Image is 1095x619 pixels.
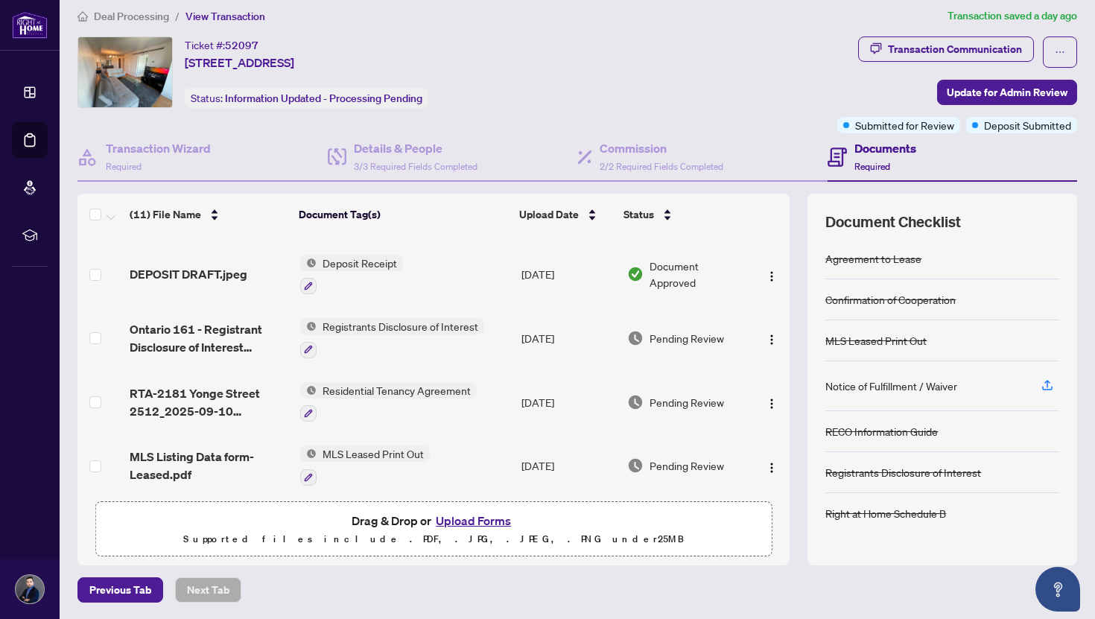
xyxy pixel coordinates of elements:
button: Update for Admin Review [937,80,1077,105]
span: RTA-2181 Yonge Street 2512_2025-09-10 18_07_11.pdf [130,384,288,420]
span: Previous Tab [89,578,151,602]
td: [DATE] [515,370,621,434]
div: RECO Information Guide [825,423,938,439]
span: Information Updated - Processing Pending [225,92,422,105]
img: Status Icon [300,445,317,462]
img: Status Icon [300,255,317,271]
span: Registrants Disclosure of Interest [317,318,484,334]
span: 52097 [225,39,258,52]
span: Required [854,161,890,172]
img: Document Status [627,457,644,474]
span: Document Approved [650,258,747,291]
button: Status IconResidential Tenancy Agreement [300,382,477,422]
span: Deposit Receipt [317,255,403,271]
span: Drag & Drop or [352,511,515,530]
img: Document Status [627,266,644,282]
p: Supported files include .PDF, .JPG, .JPEG, .PNG under 25 MB [105,530,762,548]
div: Agreement to Lease [825,250,921,267]
div: Registrants Disclosure of Interest [825,464,981,480]
span: DEPOSIT DRAFT.jpeg [130,265,247,283]
article: Transaction saved a day ago [948,7,1077,25]
button: Logo [760,390,784,414]
img: Logo [766,270,778,282]
span: Ontario 161 - Registrant Disclosure of Interest Disposition of Prop- 2512-[STREET_ADDRESS]-Signed... [130,320,288,356]
div: Right at Home Schedule B [825,505,946,521]
td: [DATE] [515,434,621,498]
span: ellipsis [1055,47,1065,57]
span: Pending Review [650,330,724,346]
span: (11) File Name [130,206,201,223]
span: Deal Processing [94,10,169,23]
div: Ticket #: [185,36,258,54]
span: 3/3 Required Fields Completed [354,161,477,172]
button: Status IconDeposit Receipt [300,255,403,295]
span: Upload Date [519,206,579,223]
span: home [77,11,88,22]
h4: Details & People [354,139,477,157]
th: Status [618,194,749,235]
td: [DATE] [515,306,621,370]
div: Notice of Fulfillment / Waiver [825,378,957,394]
span: Deposit Submitted [984,117,1071,133]
span: Pending Review [650,394,724,410]
button: Logo [760,326,784,350]
img: Logo [766,398,778,410]
span: Submitted for Review [855,117,954,133]
span: View Transaction [185,10,265,23]
button: Transaction Communication [858,36,1034,62]
button: Previous Tab [77,577,163,603]
th: (11) File Name [124,194,293,235]
li: / [175,7,180,25]
span: Residential Tenancy Agreement [317,382,477,399]
img: logo [12,11,48,39]
span: MLS Listing Data form-Leased.pdf [130,448,288,483]
h4: Commission [600,139,723,157]
button: Next Tab [175,577,241,603]
span: Pending Review [650,457,724,474]
span: Required [106,161,142,172]
button: Logo [760,454,784,477]
img: Status Icon [300,382,317,399]
img: Document Status [627,330,644,346]
span: Drag & Drop orUpload FormsSupported files include .PDF, .JPG, .JPEG, .PNG under25MB [96,502,771,557]
td: [DATE] [515,243,621,307]
span: [STREET_ADDRESS] [185,54,294,72]
img: Status Icon [300,318,317,334]
button: Upload Forms [431,511,515,530]
th: Upload Date [513,194,618,235]
div: MLS Leased Print Out [825,332,927,349]
img: Profile Icon [16,575,44,603]
div: Transaction Communication [888,37,1022,61]
img: Document Status [627,394,644,410]
div: Status: [185,88,428,108]
span: Document Checklist [825,212,961,232]
img: Logo [766,334,778,346]
span: MLS Leased Print Out [317,445,430,462]
th: Document Tag(s) [293,194,513,235]
button: Status IconRegistrants Disclosure of Interest [300,318,484,358]
button: Logo [760,262,784,286]
div: Confirmation of Cooperation [825,291,956,308]
span: Update for Admin Review [947,80,1067,104]
img: IMG-C12335633_1.jpg [78,37,172,107]
img: Logo [766,462,778,474]
button: Open asap [1035,567,1080,612]
span: Status [623,206,654,223]
button: Status IconMLS Leased Print Out [300,445,430,486]
h4: Documents [854,139,916,157]
h4: Transaction Wizard [106,139,211,157]
span: 2/2 Required Fields Completed [600,161,723,172]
